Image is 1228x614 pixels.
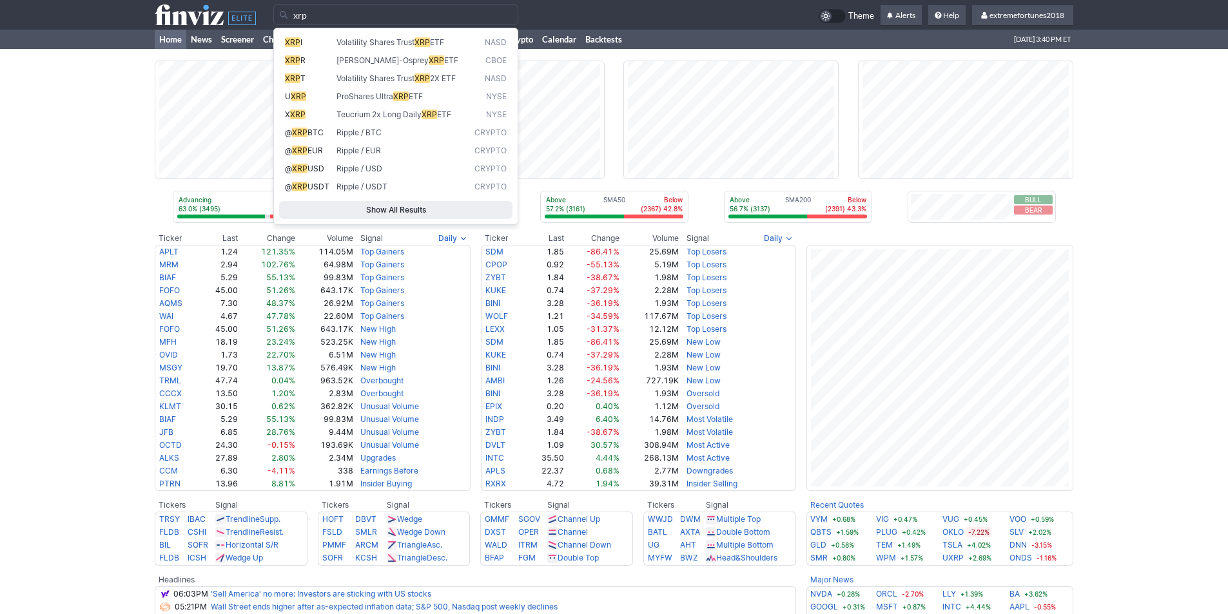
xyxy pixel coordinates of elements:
[159,389,182,398] a: CCCX
[427,553,447,562] span: Desc.
[159,427,173,437] a: JFB
[322,553,343,562] a: SOFR
[687,233,709,244] span: Signal
[680,540,696,550] a: AHT
[360,376,404,385] a: Overbought
[518,514,540,524] a: SGOV
[414,73,430,83] span: XRP
[485,440,505,450] a: DVLT
[819,9,874,23] a: Theme
[687,427,733,437] a: Most Volatile
[518,553,536,562] a: FGM
[397,553,447,562] a: TriangleDesc.
[360,350,396,360] a: New High
[360,466,418,475] a: Earnings Before
[211,602,558,611] a: Wall Street ends higher after as-expected inflation data; S&P 500, Nasdaq post weekly declines
[336,91,393,101] span: ProShares Ultra
[266,311,295,321] span: 47.78%
[876,600,898,613] a: MSFT
[474,128,507,139] span: Crypto
[728,195,868,215] div: SMA200
[526,245,565,258] td: 1.85
[620,336,679,349] td: 25.69M
[200,284,239,297] td: 45.00
[972,5,1073,26] a: extremefortunes2018
[307,182,329,191] span: USDT
[360,298,404,308] a: Top Gainers
[273,5,518,25] input: Search
[810,539,826,552] a: GLD
[481,232,526,245] th: Ticker
[648,540,659,550] a: UG
[1009,526,1024,539] a: SLV
[285,164,292,173] span: @
[486,91,507,102] span: NYSE
[159,247,179,256] a: APLT
[485,363,500,372] a: BINI
[296,245,354,258] td: 114.05M
[730,204,770,213] p: 56.7% (3137)
[558,540,611,550] a: Channel Down
[680,553,698,562] a: BWZ
[322,540,346,550] a: PMMF
[200,271,239,284] td: 5.29
[620,323,679,336] td: 12.12M
[429,55,444,65] span: XRP
[336,164,382,173] span: Ripple / USD
[296,258,354,271] td: 64.98M
[942,526,964,539] a: OKLO
[285,37,300,47] span: XRP
[239,232,295,245] th: Change
[159,453,179,463] a: ALKS
[526,284,565,297] td: 0.74
[226,527,260,537] span: Trendline
[876,526,897,539] a: PLUG
[159,311,173,321] a: WAI
[159,350,178,360] a: OVID
[810,526,832,539] a: QBTS
[360,414,419,424] a: Unusual Volume
[360,311,404,321] a: Top Gainers
[296,323,354,336] td: 643.17K
[360,479,412,488] a: Insider Buying
[159,401,181,411] a: KLMT
[159,363,182,372] a: MSGY
[188,514,206,524] a: IBAC
[159,527,179,537] a: FLDB
[538,30,581,49] a: Calendar
[159,273,176,282] a: BIAF
[503,30,538,49] a: Crypto
[558,553,599,562] a: Double Top
[360,273,404,282] a: Top Gainers
[188,553,206,562] a: ICSH
[159,414,176,424] a: BIAF
[485,527,506,537] a: DXST
[226,540,278,550] a: Horizontal S/R
[485,273,506,282] a: ZYBT
[285,204,507,216] span: Show All Results
[200,297,239,310] td: 7.30
[200,323,239,336] td: 45.00
[360,337,396,347] a: New High
[435,232,471,245] button: Signals interval
[291,91,306,101] span: XRP
[336,73,414,83] span: Volatility Shares Trust
[300,73,306,83] span: T
[430,73,456,83] span: 2X ETF
[485,414,504,424] a: INDP
[648,527,667,537] a: BATL
[360,440,419,450] a: Unusual Volume
[687,311,726,321] a: Top Losers
[186,30,217,49] a: News
[336,128,382,137] span: Ripple / BTC
[159,553,179,562] a: FLDB
[438,232,457,245] span: Daily
[261,260,295,269] span: 102.76%
[300,55,306,65] span: R
[876,513,889,526] a: VIG
[226,527,284,537] a: TrendlineResist.
[1014,206,1053,215] button: Bear
[1009,600,1029,613] a: AAPL
[226,514,260,524] span: Trendline
[825,195,866,204] p: Below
